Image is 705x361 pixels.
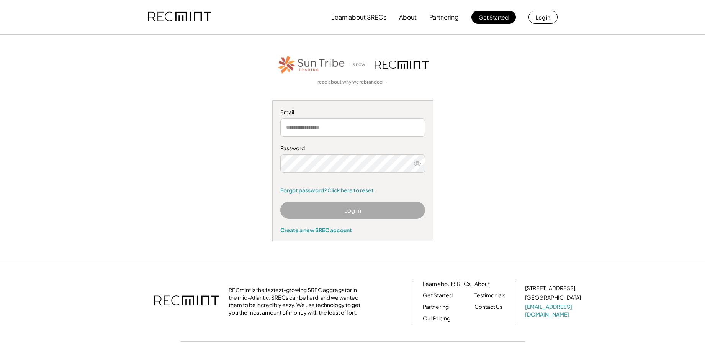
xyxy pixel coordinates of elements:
a: Partnering [423,303,449,311]
img: recmint-logotype%403x.png [154,288,219,315]
button: About [399,10,417,25]
button: Log in [528,11,558,24]
button: Log In [280,202,425,219]
a: Testimonials [474,292,505,299]
button: Learn about SRECs [331,10,386,25]
a: Learn about SRECs [423,280,471,288]
button: Get Started [471,11,516,24]
div: [GEOGRAPHIC_DATA] [525,294,581,302]
a: Get Started [423,292,453,299]
img: recmint-logotype%403x.png [148,4,211,30]
a: Forgot password? Click here to reset. [280,187,425,194]
a: Contact Us [474,303,502,311]
div: is now [350,61,371,68]
img: recmint-logotype%403x.png [375,61,429,69]
a: About [474,280,490,288]
a: Our Pricing [423,315,450,322]
a: read about why we rebranded → [317,79,388,85]
button: Partnering [429,10,459,25]
img: STT_Horizontal_Logo%2B-%2BColor.png [277,54,346,75]
a: [EMAIL_ADDRESS][DOMAIN_NAME] [525,303,582,318]
div: [STREET_ADDRESS] [525,284,575,292]
div: Email [280,108,425,116]
div: Password [280,144,425,152]
div: RECmint is the fastest-growing SREC aggregator in the mid-Atlantic. SRECs can be hard, and we wan... [229,286,365,316]
div: Create a new SREC account [280,226,425,233]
